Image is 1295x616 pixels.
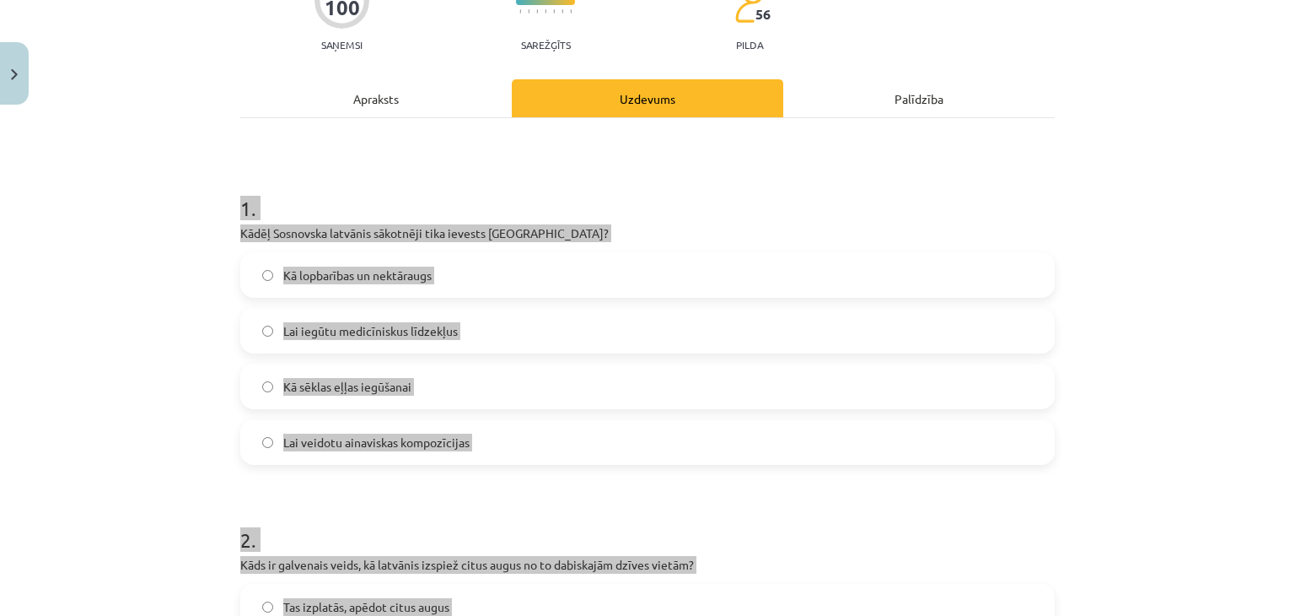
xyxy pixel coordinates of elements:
[262,602,273,613] input: Tas izplatās, apēdot citus augus
[536,9,538,14] img: icon-short-line-57e1e144782c952c97e751825c79c345078a6d821885a25fce030b3d8c18986b.svg
[262,326,273,337] input: Lai iegūtu medicīniskus līdzekļus
[240,79,512,117] div: Apraksts
[519,9,521,14] img: icon-short-line-57e1e144782c952c97e751825c79c345078a6d821885a25fce030b3d8c18986b.svg
[562,9,563,14] img: icon-short-line-57e1e144782c952c97e751825c79c345078a6d821885a25fce030b3d8c18986b.svg
[521,39,571,51] p: Sarežģīts
[240,167,1055,219] h1: 1 .
[11,69,18,80] img: icon-close-lesson-0947bae3869378f0d4975bcd49f059093ad1ed9edebbc8119c70593378902aed.svg
[783,79,1055,117] div: Palīdzība
[262,437,273,448] input: Lai veidotu ainaviskas kompozīcijas
[283,378,411,396] span: Kā sēklas eļļas iegūšanai
[570,9,572,14] img: icon-short-line-57e1e144782c952c97e751825c79c345078a6d821885a25fce030b3d8c18986b.svg
[283,267,432,284] span: Kā lopbarības un nektāraugs
[283,598,449,616] span: Tas izplatās, apēdot citus augus
[755,7,771,22] span: 56
[240,556,1055,574] p: Kāds ir galvenais veids, kā latvānis izspiež citus augus no to dabiskajām dzīves vietām?
[240,224,1055,242] p: Kādēļ Sosnovska latvānis sākotnēji tika ievests [GEOGRAPHIC_DATA]?
[545,9,546,14] img: icon-short-line-57e1e144782c952c97e751825c79c345078a6d821885a25fce030b3d8c18986b.svg
[314,39,369,51] p: Saņemsi
[512,79,783,117] div: Uzdevums
[283,322,458,340] span: Lai iegūtu medicīniskus līdzekļus
[283,434,470,451] span: Lai veidotu ainaviskas kompozīcijas
[553,9,555,14] img: icon-short-line-57e1e144782c952c97e751825c79c345078a6d821885a25fce030b3d8c18986b.svg
[240,499,1055,551] h1: 2 .
[262,381,273,392] input: Kā sēklas eļļas iegūšanai
[528,9,529,14] img: icon-short-line-57e1e144782c952c97e751825c79c345078a6d821885a25fce030b3d8c18986b.svg
[262,270,273,281] input: Kā lopbarības un nektāraugs
[736,39,763,51] p: pilda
